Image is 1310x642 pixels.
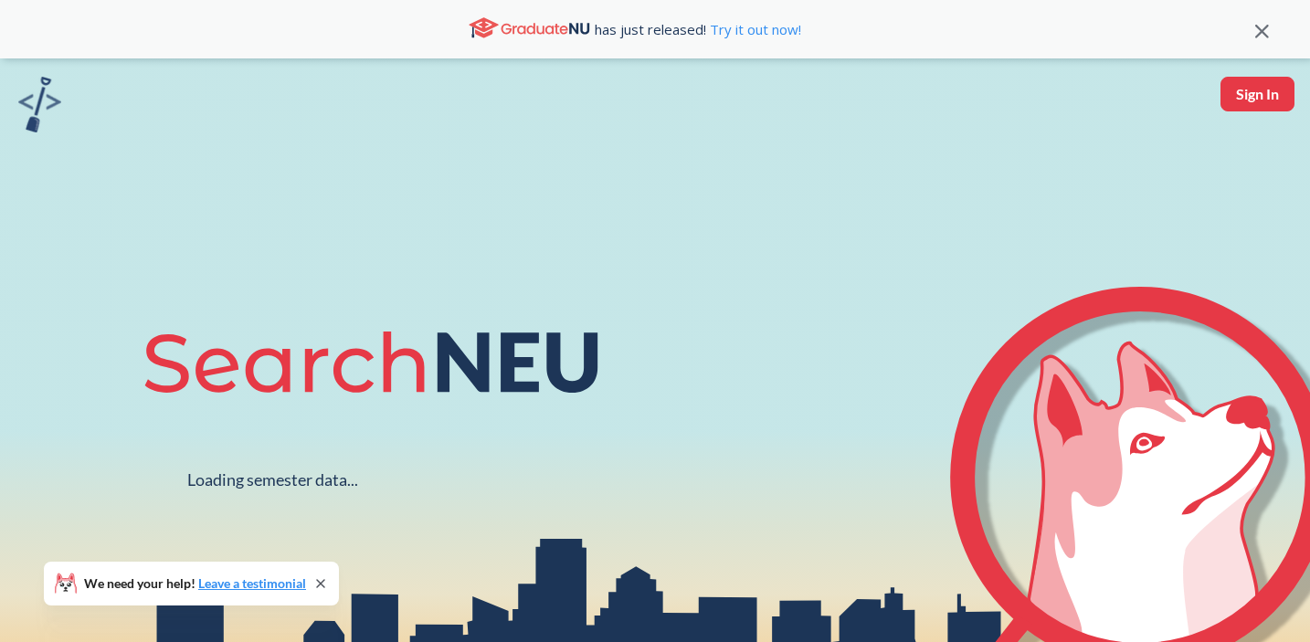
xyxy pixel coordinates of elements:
[595,19,801,39] span: has just released!
[1220,77,1294,111] button: Sign In
[706,20,801,38] a: Try it out now!
[187,469,358,490] div: Loading semester data...
[18,77,61,138] a: sandbox logo
[84,577,306,590] span: We need your help!
[18,77,61,132] img: sandbox logo
[198,575,306,591] a: Leave a testimonial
